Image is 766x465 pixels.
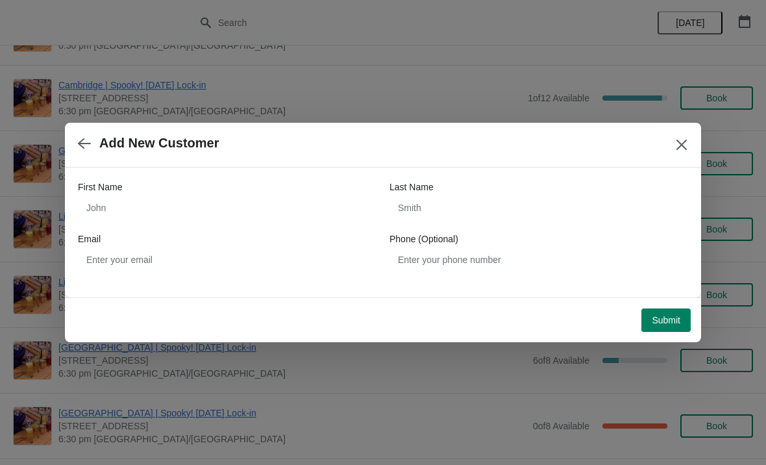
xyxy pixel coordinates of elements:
span: Submit [652,315,680,325]
input: Smith [389,196,688,220]
label: First Name [78,181,122,194]
h2: Add New Customer [99,136,219,151]
button: Close [670,133,693,157]
input: Enter your phone number [389,248,688,271]
button: Submit [641,308,691,332]
input: Enter your email [78,248,377,271]
label: Last Name [389,181,434,194]
input: John [78,196,377,220]
label: Email [78,232,101,245]
label: Phone (Optional) [389,232,458,245]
